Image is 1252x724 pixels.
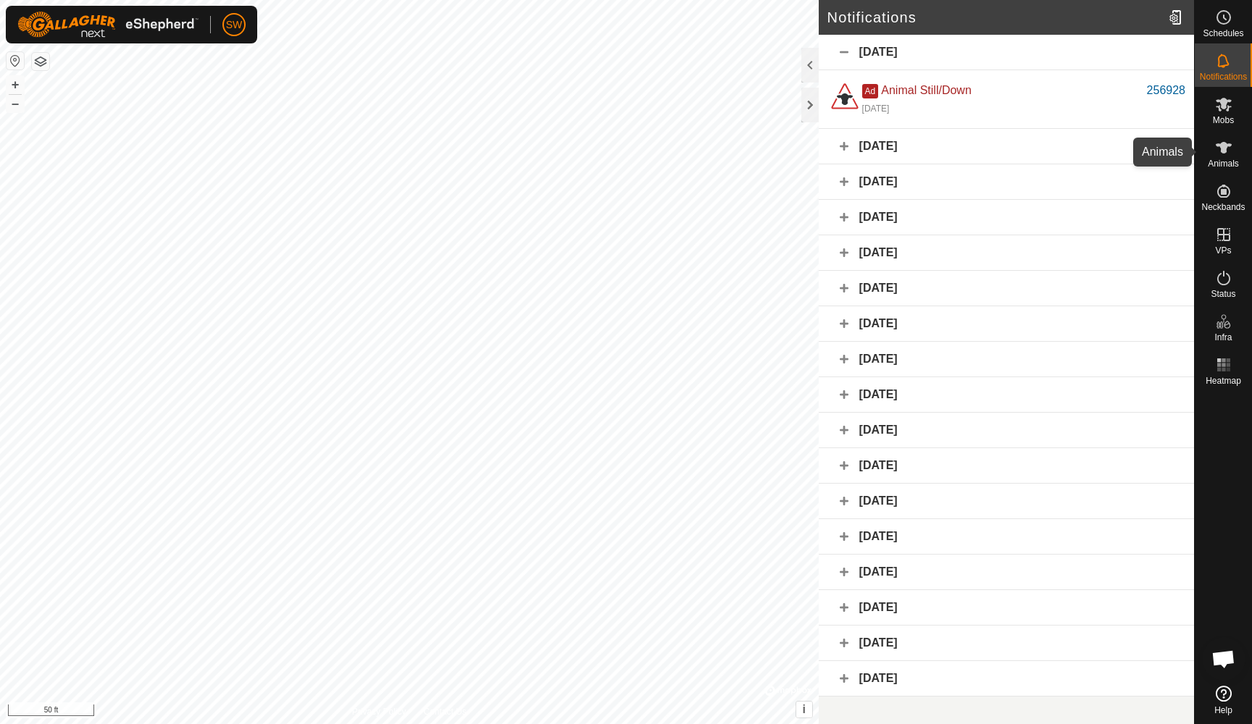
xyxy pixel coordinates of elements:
[796,702,812,717] button: i
[1200,72,1247,81] span: Notifications
[7,76,24,93] button: +
[1213,116,1234,125] span: Mobs
[1211,290,1235,298] span: Status
[819,200,1194,235] div: [DATE]
[819,484,1194,519] div: [DATE]
[1214,706,1232,715] span: Help
[226,17,243,33] span: SW
[819,377,1194,413] div: [DATE]
[1206,376,1241,385] span: Heatmap
[802,703,805,715] span: i
[1203,29,1243,38] span: Schedules
[819,519,1194,555] div: [DATE]
[1195,680,1252,720] a: Help
[1208,159,1239,168] span: Animals
[819,413,1194,448] div: [DATE]
[827,9,1163,26] h2: Notifications
[862,102,890,115] div: [DATE]
[862,84,879,98] span: Ad
[819,271,1194,306] div: [DATE]
[17,12,199,38] img: Gallagher Logo
[819,555,1194,590] div: [DATE]
[819,590,1194,626] div: [DATE]
[423,705,466,718] a: Contact Us
[7,95,24,112] button: –
[352,705,406,718] a: Privacy Policy
[819,235,1194,271] div: [DATE]
[1201,203,1245,211] span: Neckbands
[7,52,24,70] button: Reset Map
[1214,333,1232,342] span: Infra
[1147,82,1185,99] div: 256928
[32,53,49,70] button: Map Layers
[819,626,1194,661] div: [DATE]
[819,448,1194,484] div: [DATE]
[881,84,971,96] span: Animal Still/Down
[819,129,1194,164] div: [DATE]
[819,342,1194,377] div: [DATE]
[819,35,1194,70] div: [DATE]
[819,164,1194,200] div: [DATE]
[819,306,1194,342] div: [DATE]
[819,661,1194,696] div: [DATE]
[1215,246,1231,255] span: VPs
[1202,637,1245,681] a: Open chat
